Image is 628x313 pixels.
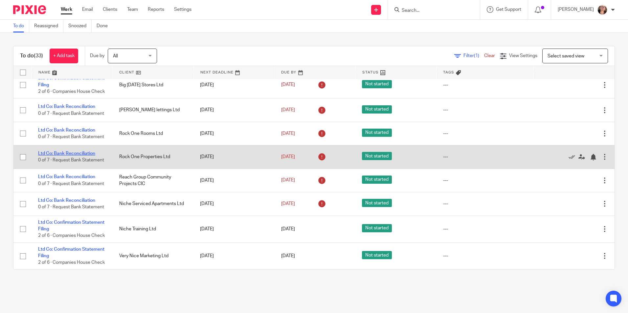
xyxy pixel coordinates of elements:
[443,107,527,113] div: ---
[443,177,527,184] div: ---
[174,6,191,13] a: Settings
[113,192,194,216] td: Niche Serviced Apartments Ltd
[38,128,95,133] a: Ltd Co: Bank Reconciliation
[38,205,104,209] span: 0 of 7 · Request Bank Statement
[193,145,275,169] td: [DATE]
[13,20,29,32] a: To do
[281,131,295,136] span: [DATE]
[61,6,72,13] a: Work
[38,198,95,203] a: Ltd Co: Bank Reconciliation
[193,72,275,98] td: [DATE]
[68,20,92,32] a: Snoozed
[34,20,63,32] a: Reassigned
[113,242,194,269] td: Very Nice Marketing Ltd
[97,20,113,32] a: Done
[401,8,460,14] input: Search
[193,242,275,269] td: [DATE]
[443,71,454,74] span: Tags
[443,82,527,88] div: ---
[82,6,93,13] a: Email
[127,6,138,13] a: Team
[281,155,295,159] span: [DATE]
[38,247,104,258] a: Ltd Co: Confirmation Statement Filing
[443,200,527,207] div: ---
[362,199,392,207] span: Not started
[113,216,194,242] td: Niche Training Ltd
[443,253,527,259] div: ---
[38,89,105,94] span: 2 of 6 · Companies House Check
[362,176,392,184] span: Not started
[13,5,46,14] img: Pixie
[113,145,194,169] td: Rock One Properties Ltd
[38,135,104,139] span: 0 of 7 · Request Bank Statement
[474,53,479,58] span: (1)
[103,6,117,13] a: Clients
[362,251,392,259] span: Not started
[113,72,194,98] td: Big [DATE] Stores Ltd
[38,158,104,163] span: 0 of 7 · Request Bank Statement
[113,98,194,122] td: [PERSON_NAME] lettings Ltd
[38,104,95,109] a: Ltd Co: Bank Reconciliation
[281,254,295,258] span: [DATE]
[281,227,295,231] span: [DATE]
[443,226,527,232] div: ---
[362,80,392,88] span: Not started
[362,129,392,137] span: Not started
[113,169,194,192] td: Reach Group Community Projects CIC
[193,216,275,242] td: [DATE]
[20,52,43,59] h1: To do
[38,220,104,231] a: Ltd Co: Confirmation Statement Filing
[193,192,275,216] td: [DATE]
[362,105,392,114] span: Not started
[569,154,578,160] a: Mark as done
[281,178,295,183] span: [DATE]
[34,53,43,58] span: (33)
[193,169,275,192] td: [DATE]
[281,201,295,206] span: [DATE]
[38,111,104,116] span: 0 of 7 · Request Bank Statement
[443,154,527,160] div: ---
[148,6,164,13] a: Reports
[38,76,104,87] a: Ltd Co: Confirmation Statement Filing
[463,53,484,58] span: Filter
[38,261,105,265] span: 2 of 6 · Companies House Check
[484,53,495,58] a: Clear
[90,52,104,59] p: Due by
[548,54,584,58] span: Select saved view
[193,122,275,145] td: [DATE]
[38,151,95,156] a: Ltd Co: Bank Reconciliation
[38,175,95,179] a: Ltd Co: Bank Reconciliation
[597,5,608,15] img: Louise.jpg
[362,224,392,232] span: Not started
[193,98,275,122] td: [DATE]
[113,54,118,58] span: All
[509,53,537,58] span: View Settings
[281,83,295,87] span: [DATE]
[113,122,194,145] td: Rock One Rooms Ltd
[362,152,392,160] span: Not started
[443,130,527,137] div: ---
[558,6,594,13] p: [PERSON_NAME]
[281,108,295,112] span: [DATE]
[496,7,521,12] span: Get Support
[38,233,105,238] span: 2 of 6 · Companies House Check
[38,181,104,186] span: 0 of 7 · Request Bank Statement
[50,49,78,63] a: + Add task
